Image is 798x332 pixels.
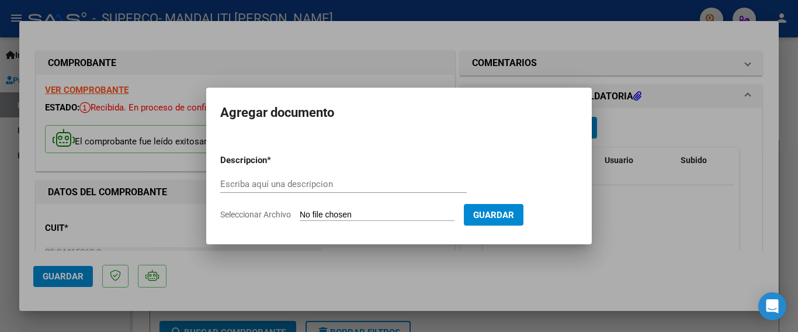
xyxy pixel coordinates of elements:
[464,204,523,226] button: Guardar
[220,210,291,219] span: Seleccionar Archivo
[473,210,514,220] span: Guardar
[758,292,786,320] div: Open Intercom Messenger
[220,102,578,124] h2: Agregar documento
[220,154,328,167] p: Descripcion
